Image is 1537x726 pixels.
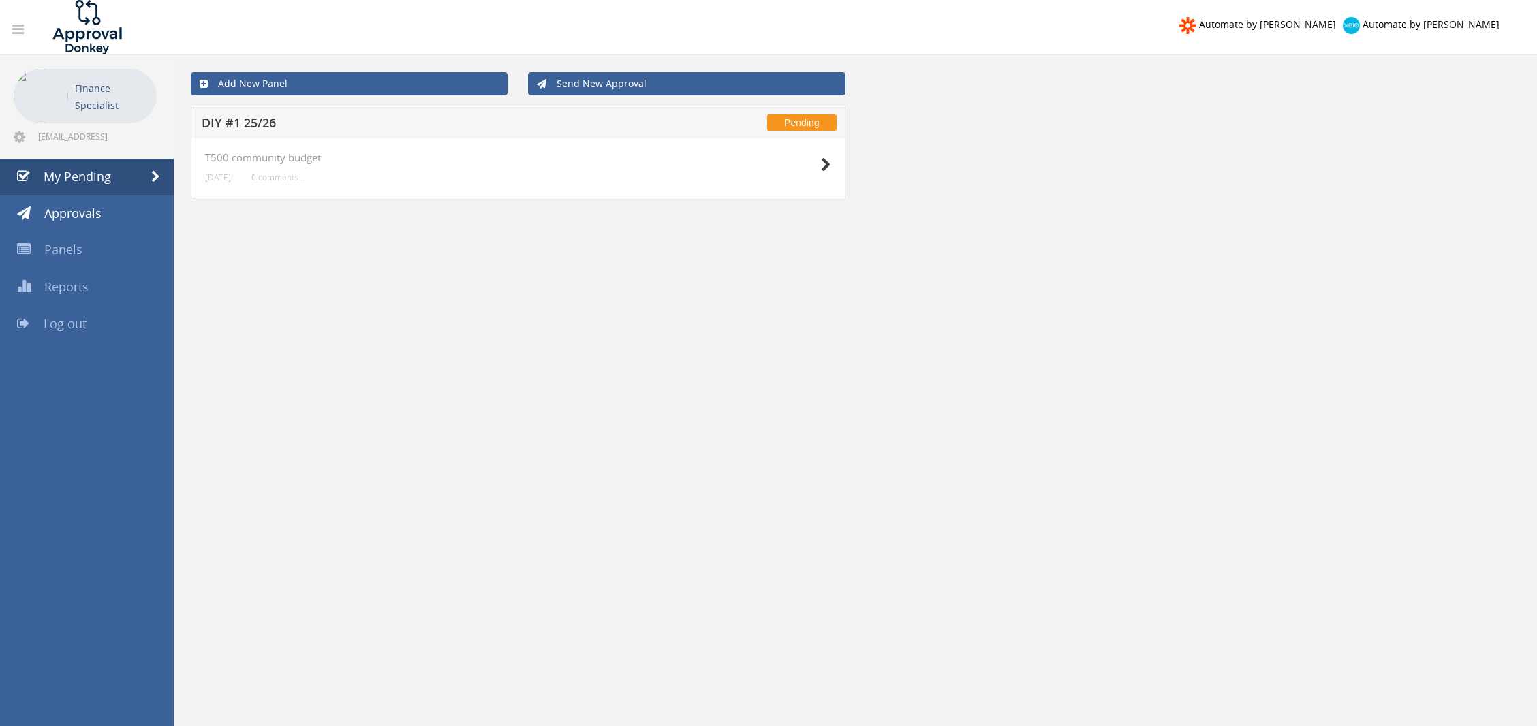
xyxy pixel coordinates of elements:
span: Approvals [44,205,102,221]
h4: T500 community budget [205,152,831,163]
span: [EMAIL_ADDRESS][DOMAIN_NAME] [38,131,154,142]
a: Add New Panel [191,72,508,95]
span: Automate by [PERSON_NAME] [1363,18,1500,31]
img: zapier-logomark.png [1179,17,1196,34]
span: My Pending [44,168,111,185]
span: Pending [767,114,836,131]
span: Panels [44,241,82,257]
a: Send New Approval [528,72,845,95]
span: Automate by [PERSON_NAME] [1199,18,1336,31]
small: 0 comments... [251,172,305,183]
p: Finance Specialist [75,80,150,114]
small: [DATE] [205,172,231,183]
img: xero-logo.png [1343,17,1360,34]
span: Log out [44,315,87,332]
h5: DIY #1 25/26 [202,116,645,133]
span: Reports [44,279,89,295]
